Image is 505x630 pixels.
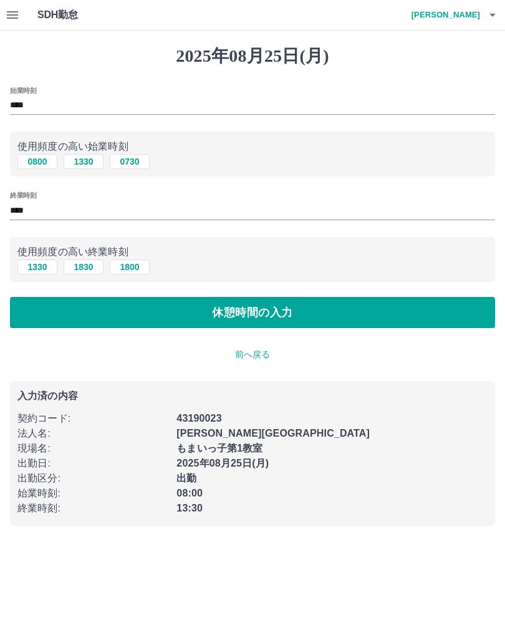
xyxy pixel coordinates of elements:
b: 13:30 [176,503,203,513]
b: 2025年08月25日(月) [176,458,269,468]
button: 1800 [110,259,150,274]
p: 終業時刻 : [17,501,169,516]
p: 出勤区分 : [17,471,169,486]
b: 出勤 [176,473,196,483]
p: 始業時刻 : [17,486,169,501]
button: 1830 [64,259,103,274]
label: 終業時刻 [10,191,36,200]
p: 前へ戻る [10,348,495,361]
p: 使用頻度の高い終業時刻 [17,245,488,259]
h1: 2025年08月25日(月) [10,46,495,67]
button: 休憩時間の入力 [10,297,495,328]
p: 現場名 : [17,441,169,456]
b: もまいっ子第1教室 [176,443,262,453]
label: 始業時刻 [10,85,36,95]
b: [PERSON_NAME][GEOGRAPHIC_DATA] [176,428,370,439]
button: 1330 [17,259,57,274]
b: 43190023 [176,413,221,424]
p: 出勤日 : [17,456,169,471]
button: 1330 [64,154,103,169]
p: 入力済の内容 [17,391,488,401]
p: 法人名 : [17,426,169,441]
button: 0800 [17,154,57,169]
b: 08:00 [176,488,203,498]
p: 使用頻度の高い始業時刻 [17,139,488,154]
button: 0730 [110,154,150,169]
p: 契約コード : [17,411,169,426]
